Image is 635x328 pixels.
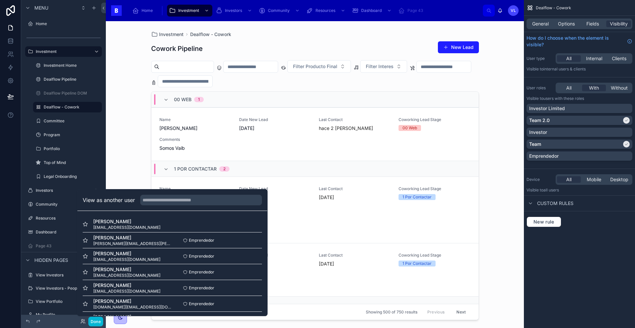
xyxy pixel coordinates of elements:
[543,187,559,192] span: all users
[566,176,571,183] span: All
[189,254,214,259] span: Emprendedor
[93,314,172,320] span: [PERSON_NAME]
[25,199,102,210] a: Community
[36,299,101,304] label: View Portfolio
[527,96,632,101] p: Visible to
[93,225,160,230] span: [EMAIL_ADDRESS][DOMAIN_NAME]
[44,132,101,138] label: Program
[25,213,102,224] a: Resources
[44,174,101,179] label: Legal Onboarding
[36,21,101,26] label: Home
[83,196,135,204] h2: View as another user
[214,5,255,17] a: Investors
[33,171,102,182] a: Legal Onboarding
[111,5,122,16] img: App logo
[527,187,632,193] p: Visible to
[93,298,172,305] span: [PERSON_NAME]
[225,8,242,13] span: Investors
[25,309,102,320] a: My Profile
[268,8,290,13] span: Community
[587,176,601,183] span: Mobile
[529,105,565,112] p: Investor Limited
[33,157,102,168] a: Top of Mind
[36,272,101,278] label: View Investors
[33,88,102,99] a: Dealflow Pipeline DOM
[527,35,624,48] span: How do I choose when the element is visible?
[189,285,214,291] span: Emprendedor
[25,227,102,237] a: Dashboard
[167,5,212,17] a: Investment
[36,312,101,317] label: My Profile
[198,97,200,102] div: 1
[558,20,575,27] span: Options
[189,301,214,307] span: Emprendedor
[25,46,102,57] a: Investment
[586,20,599,27] span: Fields
[93,305,172,310] span: [DOMAIN_NAME][EMAIL_ADDRESS][DOMAIN_NAME]
[611,85,628,91] span: Without
[566,55,571,62] span: All
[350,5,395,17] a: Dashboard
[25,241,102,251] a: Page 43
[93,234,172,241] span: [PERSON_NAME]
[25,296,102,307] a: View Portfolio
[33,116,102,126] a: Committee
[44,146,101,151] label: Portfolio
[543,66,586,71] span: Internal users & clients
[529,153,559,159] p: Emprendedor
[527,85,553,91] label: User roles
[531,219,557,225] span: New rule
[304,5,349,17] a: Resources
[586,55,602,62] span: Internal
[36,188,91,193] label: Investors
[93,273,160,278] span: [EMAIL_ADDRESS][DOMAIN_NAME]
[527,66,632,72] p: Visible to
[612,55,626,62] span: Clients
[189,269,214,275] span: Emprendedor
[361,8,382,13] span: Dashboard
[88,317,103,326] button: Done
[174,96,191,103] span: 00 Web
[33,143,102,154] a: Portfolio
[93,282,160,289] span: [PERSON_NAME]
[34,257,68,264] span: Hidden pages
[142,8,153,13] span: Home
[36,49,89,54] label: Investment
[34,5,48,11] span: Menu
[527,35,632,48] a: How do I choose when the element is visible?
[610,20,628,27] span: Visibility
[257,5,303,17] a: Community
[529,141,541,147] p: Team
[178,8,199,13] span: Investment
[93,289,160,294] span: [EMAIL_ADDRESS][DOMAIN_NAME]
[189,238,214,243] span: Emprendedor
[93,257,160,262] span: [EMAIL_ADDRESS][DOMAIN_NAME]
[174,166,217,172] span: 1 Por Contactar
[543,96,584,101] span: Users with these roles
[93,250,160,257] span: [PERSON_NAME]
[36,202,91,207] label: Community
[396,5,428,17] a: Page 43
[44,63,101,68] label: Investment Home
[25,19,102,29] a: Home
[33,102,102,112] a: Dealflow - Cowork
[610,176,628,183] span: Desktop
[93,266,160,273] span: [PERSON_NAME]
[536,5,571,11] span: Dealflow - Cowork
[527,56,553,61] label: User type
[25,185,102,196] a: Investors
[93,241,172,246] span: [PERSON_NAME][EMAIL_ADDRESS][PERSON_NAME][DOMAIN_NAME]
[44,77,101,82] label: Dealflow Pipeline
[44,91,101,96] label: Dealflow Pipeline DOM
[36,229,91,235] label: Dashboard
[316,8,335,13] span: Resources
[527,177,553,182] label: Device
[532,20,549,27] span: General
[36,243,101,249] label: Page 43
[93,218,160,225] span: [PERSON_NAME]
[529,117,550,124] p: Team 2.0
[130,5,157,17] a: Home
[537,200,573,207] span: Custom rules
[452,307,470,317] button: Next
[44,118,101,124] label: Committee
